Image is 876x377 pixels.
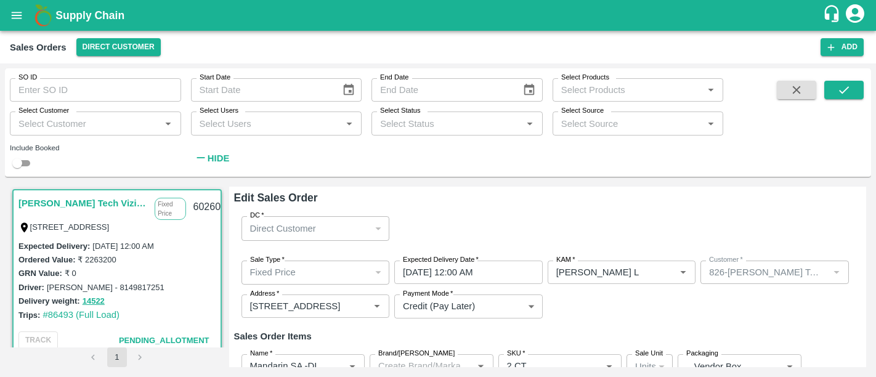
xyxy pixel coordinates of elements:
[709,255,743,265] label: Customer
[502,358,582,374] input: SKU
[195,115,338,131] input: Select Users
[208,153,229,163] strong: Hide
[18,73,37,83] label: SO ID
[472,358,489,374] button: Open
[234,189,862,206] h6: Edit Sales Order
[55,7,822,24] a: Supply Chain
[369,298,385,314] button: Open
[2,1,31,30] button: open drawer
[822,4,844,26] div: customer-support
[556,115,700,131] input: Select Source
[403,299,475,313] p: Credit (Pay Later)
[43,310,120,320] a: #86493 (Full Load)
[694,360,782,373] p: Vendor Box
[10,39,67,55] div: Sales Orders
[507,349,525,359] label: SKU
[119,336,209,345] span: Pending_Allotment
[551,264,656,280] input: KAM
[31,3,55,28] img: logo
[10,78,181,102] input: Enter SO ID
[250,266,296,279] p: Fixed Price
[561,73,609,83] label: Select Products
[703,82,719,98] button: Open
[378,349,455,359] label: Brand/[PERSON_NAME]
[250,289,279,299] label: Address
[245,358,325,374] input: Name
[200,106,238,116] label: Select Users
[83,294,105,309] button: 14522
[160,116,176,132] button: Open
[371,78,513,102] input: End Date
[18,310,40,320] label: Trips:
[10,142,181,153] div: Include Booked
[250,222,316,235] p: Direct Customer
[245,298,350,314] input: Address
[601,358,617,374] button: Open
[844,2,866,28] div: account of current user
[18,269,62,278] label: GRN Value:
[821,38,864,56] button: Add
[394,261,534,284] input: Choose date, selected date is Aug 22, 2025
[704,264,825,280] input: Customer
[30,222,110,232] label: [STREET_ADDRESS]
[186,193,233,222] div: 602609
[82,347,152,367] nav: pagination navigation
[686,349,718,359] label: Packaging
[403,255,479,265] label: Expected Delivery Date
[561,106,604,116] label: Select Source
[517,78,541,102] button: Choose date
[341,116,357,132] button: Open
[337,78,360,102] button: Choose date
[234,331,312,341] strong: Sales Order Items
[18,296,80,306] label: Delivery weight:
[250,349,272,359] label: Name
[47,283,164,292] label: [PERSON_NAME] - 8149817251
[380,106,421,116] label: Select Status
[78,255,116,264] label: ₹ 2263200
[55,9,124,22] b: Supply Chain
[380,73,408,83] label: End Date
[556,82,700,98] input: Select Products
[76,38,161,56] button: Select DC
[635,349,663,359] label: Sale Unit
[191,78,332,102] input: Start Date
[344,358,360,374] button: Open
[403,289,453,299] label: Payment Mode
[375,115,519,131] input: Select Status
[92,241,153,251] label: [DATE] 12:00 AM
[18,283,44,292] label: Driver:
[65,269,76,278] label: ₹ 0
[522,116,538,132] button: Open
[155,198,185,220] p: Fixed Price
[191,148,233,169] button: Hide
[200,73,230,83] label: Start Date
[635,360,656,373] p: Units
[14,115,157,131] input: Select Customer
[18,106,69,116] label: Select Customer
[703,116,719,132] button: Open
[675,264,691,280] button: Open
[18,255,75,264] label: Ordered Value:
[107,347,127,367] button: page 1
[18,195,148,211] a: [PERSON_NAME] Tech Vizianagaram
[250,255,285,265] label: Sale Type
[18,241,90,251] label: Expected Delivery :
[373,358,469,374] input: Create Brand/Marka
[250,211,264,221] label: DC
[556,255,575,265] label: KAM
